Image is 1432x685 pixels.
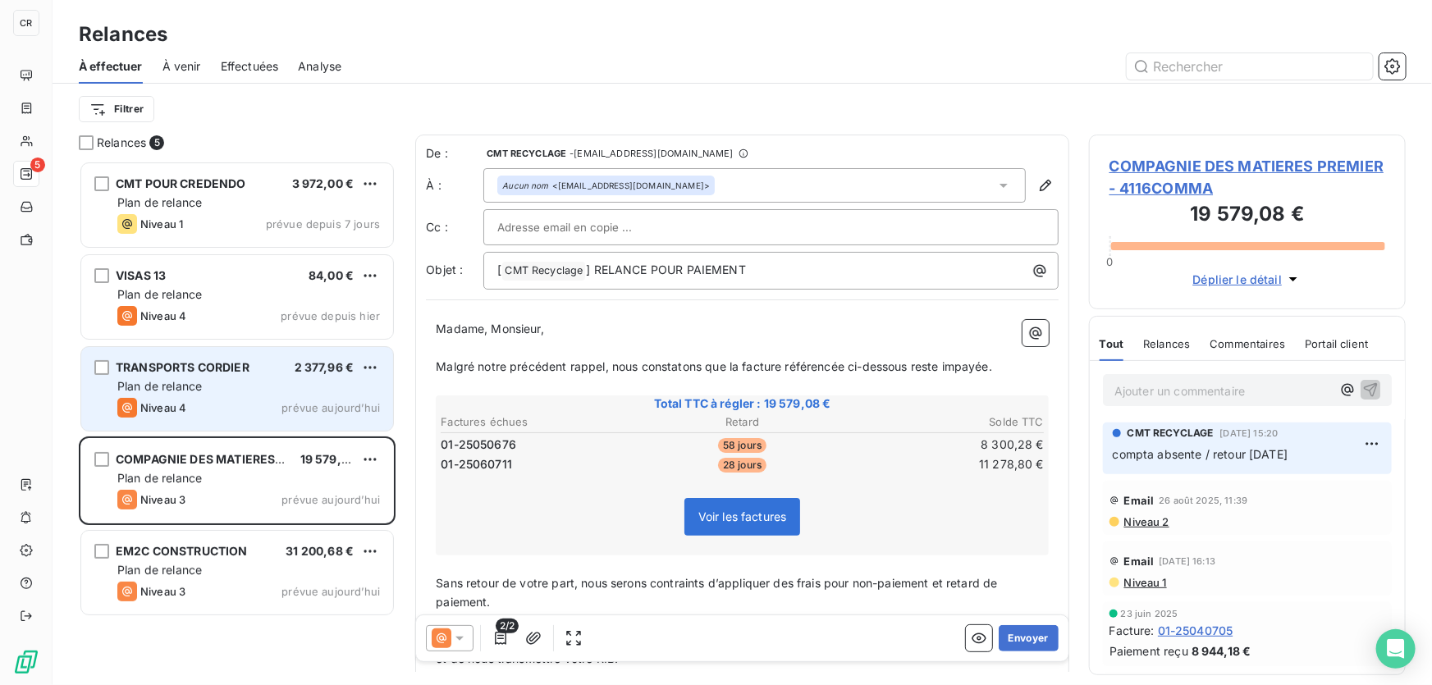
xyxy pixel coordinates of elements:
span: Voir les factures [698,509,787,523]
span: prévue depuis hier [281,309,380,322]
span: Effectuées [221,58,279,75]
label: Cc : [426,219,483,235]
span: Niveau 1 [1123,576,1167,589]
span: À effectuer [79,58,143,75]
span: Relances [97,135,146,151]
span: ] RELANCE POUR PAIEMENT [586,263,745,276]
span: 01-25040705 [1158,622,1233,639]
th: Solde TTC [844,413,1045,431]
span: prévue depuis 7 jours [266,217,380,231]
span: Plan de relance [117,195,202,209]
th: Retard [642,413,842,431]
span: Sans retour de votre part, nous serons contraints d’appliquer des frais pour non-paiement et reta... [436,576,1000,609]
span: 2/2 [496,619,519,633]
h3: 19 579,08 € [1109,199,1385,232]
span: Plan de relance [117,287,202,301]
span: CMT Recyclage [502,262,585,281]
button: Filtrer [79,96,154,122]
span: Paiement reçu [1109,642,1188,660]
span: 0 [1107,255,1114,268]
span: 8 944,18 € [1192,642,1251,660]
label: À : [426,177,483,194]
span: Niveau 2 [1123,515,1169,528]
button: Envoyer [999,625,1059,651]
span: 26 août 2025, 11:39 [1160,495,1248,505]
span: Niveau 4 [140,401,186,414]
span: De : [426,145,483,162]
div: Open Intercom Messenger [1376,629,1416,669]
span: Plan de relance [117,471,202,485]
span: CMT POUR CREDENDO [116,176,246,190]
span: Niveau 4 [140,309,186,322]
span: 01-25050676 [441,436,516,453]
input: Adresse email en copie ... [497,215,674,240]
span: EM2C CONSTRUCTION [116,544,248,558]
span: [ [497,263,501,276]
span: COMPAGNIE DES MATIERES PREMIER - 4116COMMA [1109,155,1385,199]
span: Madame, Monsieur, [436,322,544,336]
span: 01-25060711 [441,456,512,473]
span: Déplier le détail [1193,271,1283,288]
span: Email [1124,555,1155,568]
span: 5 [30,158,45,172]
span: 84,00 € [309,268,354,282]
span: Facture : [1109,622,1155,639]
span: 28 jours [718,458,766,473]
span: Relances [1143,337,1190,350]
td: 8 300,28 € [844,436,1045,454]
em: Aucun nom [502,180,548,191]
span: Plan de relance [117,563,202,577]
span: Email [1124,494,1155,507]
td: 11 278,80 € [844,455,1045,473]
span: 19 579,08 € [300,452,368,466]
span: Nous vous rappelons que vous avez la possibilité de régler par traite. Il vous suffit de nous le ... [436,632,1050,665]
span: [DATE] 16:13 [1160,556,1216,566]
input: Rechercher [1127,53,1373,80]
span: CMT RECYCLAGE [1128,426,1214,441]
span: Analyse [298,58,341,75]
span: 2 377,96 € [295,360,355,374]
span: CMT RECYCLAGE [487,148,566,158]
div: <[EMAIL_ADDRESS][DOMAIN_NAME]> [502,180,710,191]
button: Déplier le détail [1188,270,1307,289]
span: 58 jours [718,438,766,453]
span: 5 [149,135,164,150]
span: COMPAGNIE DES MATIERES PREMIER [116,452,330,466]
span: Malgré notre précédent rappel, nous constatons que la facture référencée ci-dessous reste impayée. [436,359,992,373]
span: prévue aujourd’hui [281,493,380,506]
span: Niveau 1 [140,217,183,231]
span: Niveau 3 [140,493,185,506]
div: CR [13,10,39,36]
span: 31 200,68 € [286,544,354,558]
span: [DATE] 15:20 [1220,428,1279,438]
span: Niveau 3 [140,585,185,598]
span: VISAS 13 [116,268,166,282]
span: compta absente / retour [DATE] [1113,447,1288,461]
span: À venir [162,58,201,75]
span: Commentaires [1210,337,1286,350]
span: Portail client [1305,337,1368,350]
th: Factures échues [440,413,640,431]
span: - [EMAIL_ADDRESS][DOMAIN_NAME] [570,148,733,158]
span: 3 972,00 € [292,176,355,190]
span: 23 juin 2025 [1121,609,1178,619]
span: Plan de relance [117,379,202,393]
span: prévue aujourd’hui [281,401,380,414]
span: Objet : [426,263,463,276]
h3: Relances [79,20,167,49]
span: prévue aujourd’hui [281,585,380,598]
span: Tout [1100,337,1124,350]
span: Total TTC à régler : 19 579,08 € [438,395,1046,412]
img: Logo LeanPay [13,649,39,675]
span: TRANSPORTS CORDIER [116,360,249,374]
